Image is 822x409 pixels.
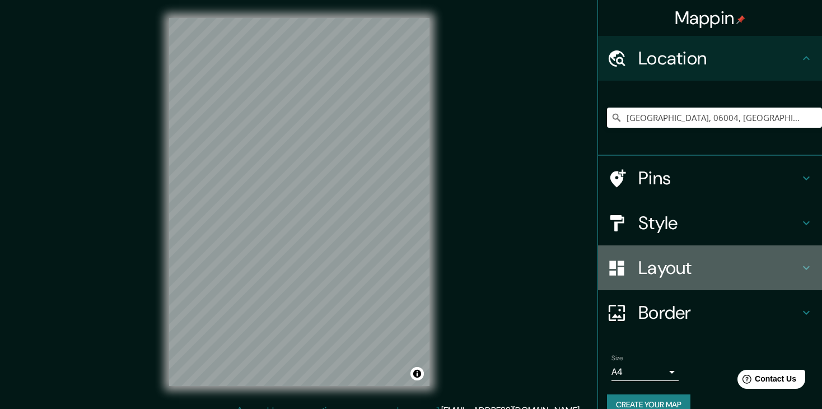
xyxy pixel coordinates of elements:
[607,108,822,128] input: Pick your city or area
[598,156,822,201] div: Pins
[410,367,424,380] button: Toggle attribution
[675,7,746,29] h4: Mappin
[169,18,429,386] canvas: Map
[638,47,800,69] h4: Location
[611,363,679,381] div: A4
[598,245,822,290] div: Layout
[722,365,810,397] iframe: Help widget launcher
[638,257,800,279] h4: Layout
[638,167,800,189] h4: Pins
[638,212,800,234] h4: Style
[598,36,822,81] div: Location
[611,354,623,363] label: Size
[638,301,800,324] h4: Border
[736,15,745,24] img: pin-icon.png
[598,290,822,335] div: Border
[598,201,822,245] div: Style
